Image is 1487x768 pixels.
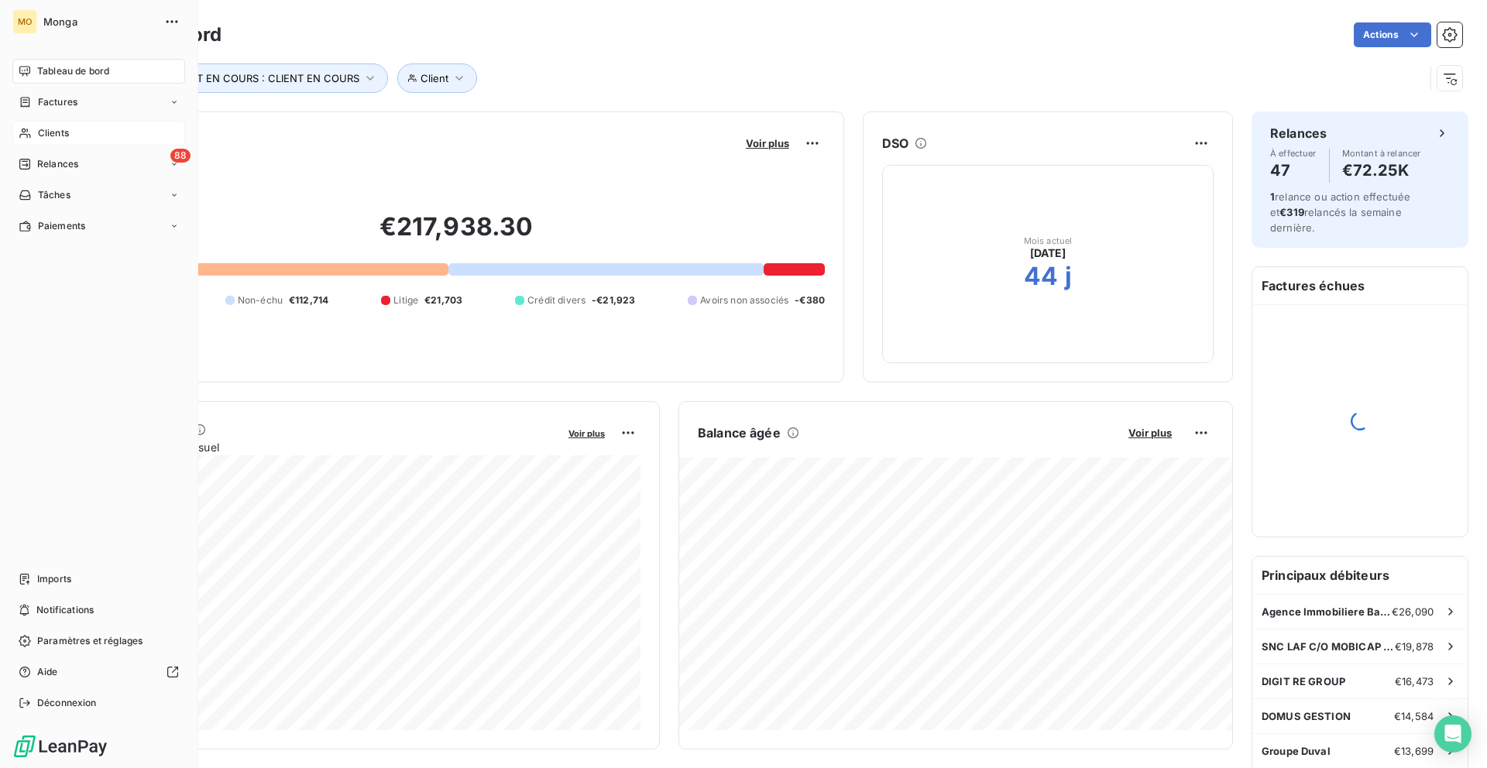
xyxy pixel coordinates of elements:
[527,293,586,307] span: Crédit divers
[882,134,908,153] h6: DSO
[38,95,77,109] span: Factures
[1270,124,1327,142] h6: Relances
[1395,640,1434,653] span: €19,878
[37,696,97,710] span: Déconnexion
[38,188,70,202] span: Tâches
[1342,158,1421,183] h4: €72.25K
[12,9,37,34] div: MO
[397,63,477,93] button: Client
[746,137,789,149] span: Voir plus
[421,72,448,84] span: Client
[167,72,359,84] span: CLIENT EN COURS : CLIENT EN COURS
[43,15,155,28] span: Monga
[1392,605,1434,618] span: €26,090
[1024,261,1058,292] h2: 44
[1394,710,1434,722] span: €14,584
[1252,557,1468,594] h6: Principaux débiteurs
[170,149,191,163] span: 88
[700,293,788,307] span: Avoirs non associés
[1030,245,1066,261] span: [DATE]
[741,136,794,150] button: Voir plus
[37,157,78,171] span: Relances
[1270,190,1410,234] span: relance ou action effectuée et relancés la semaine dernière.
[1270,158,1317,183] h4: 47
[1270,149,1317,158] span: À effectuer
[1279,206,1304,218] span: €319
[36,603,94,617] span: Notifications
[1065,261,1072,292] h2: j
[1262,710,1351,722] span: DOMUS GESTION
[88,439,558,455] span: Chiffre d'affaires mensuel
[88,211,825,258] h2: €217,938.30
[1262,675,1345,687] span: DIGIT RE GROUP
[238,293,283,307] span: Non-échu
[289,293,328,307] span: €112,714
[12,660,185,684] a: Aide
[37,572,71,586] span: Imports
[393,293,418,307] span: Litige
[1394,745,1434,757] span: €13,699
[38,126,69,140] span: Clients
[37,634,143,648] span: Paramètres et réglages
[1262,745,1331,757] span: Groupe Duval
[564,426,610,440] button: Voir plus
[424,293,462,307] span: €21,703
[592,293,635,307] span: -€21,923
[1395,675,1434,687] span: €16,473
[1252,267,1468,304] h6: Factures échues
[1124,426,1176,440] button: Voir plus
[12,734,108,759] img: Logo LeanPay
[1270,190,1275,203] span: 1
[37,64,109,78] span: Tableau de bord
[698,423,781,442] h6: Balance âgée
[37,665,58,679] span: Aide
[1434,715,1472,753] div: Open Intercom Messenger
[795,293,825,307] span: -€380
[1024,236,1073,245] span: Mois actuel
[1262,605,1392,618] span: Agence Immobiliere Baumann
[1128,427,1172,439] span: Voir plus
[1354,22,1431,47] button: Actions
[568,428,605,439] span: Voir plus
[1342,149,1421,158] span: Montant à relancer
[1262,640,1395,653] span: SNC LAF C/O MOBICAP RED
[145,63,388,93] button: CLIENT EN COURS : CLIENT EN COURS
[38,219,85,233] span: Paiements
